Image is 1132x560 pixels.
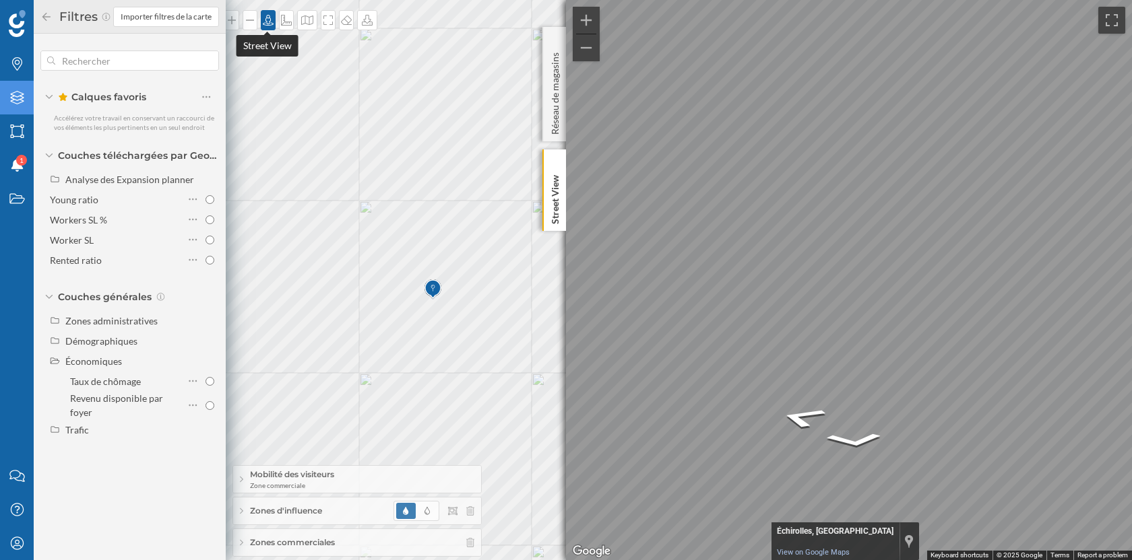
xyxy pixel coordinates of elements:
[425,276,441,303] img: Marker
[250,481,334,490] span: Zone commerciale
[53,6,101,28] h2: Filtres
[206,401,214,410] input: Revenu disponible par foyer
[569,542,614,560] img: Google
[9,10,26,37] img: Logo Geoblink
[548,47,562,135] p: Réseau de magasins
[548,170,562,224] p: Street View
[759,401,846,433] path: Go South
[58,90,146,104] span: Calques favoris
[54,114,214,131] span: Accélérez votre travail en conservant un raccourci de vos éléments les plus pertinents en un seul...
[65,424,89,435] div: Trafic
[206,377,214,386] input: Taux de chômage
[50,194,98,205] div: Young ratio
[65,355,122,367] div: Économiques
[573,7,600,34] button: Zoom in
[206,236,214,244] input: Worker SL
[811,429,898,452] path: Go East
[250,536,335,549] span: Zones commerciales
[20,153,24,167] span: 1
[65,174,194,185] div: Analyse des Expansion planner
[573,34,600,61] button: Zoom out
[65,335,137,347] div: Démographiques
[70,376,141,387] div: Taux de chômage
[206,215,214,224] input: Workers SL %
[250,468,334,481] span: Mobilité des visiteurs
[1077,551,1128,559] a: Report a problem
[206,195,214,204] input: Young ratio
[777,526,893,537] div: Échirolles, [GEOGRAPHIC_DATA]
[58,149,219,162] span: Couches téléchargées par Geoblink
[777,548,850,557] a: View on Google Maps
[58,290,152,304] span: Couches générales
[70,392,163,418] div: Revenu disponible par foyer
[1098,7,1125,34] button: Toggle fullscreen view
[50,234,94,246] div: Worker SL
[28,9,77,22] span: Support
[65,315,158,326] div: Zones administratives
[569,542,614,560] a: Open this area in Google Maps (opens a new window)
[50,214,107,225] div: Workers SL %
[1050,551,1069,559] a: Terms (opens in new tab)
[997,551,1042,559] span: © 2025 Google
[237,35,298,57] div: Street View
[904,534,914,549] a: Show location on map
[50,254,102,266] div: Rented ratio
[931,551,988,560] button: Keyboard shortcuts
[250,505,322,517] span: Zones d'influence
[121,11,212,23] span: Importer filtres de la carte
[206,256,214,265] input: Rented ratio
